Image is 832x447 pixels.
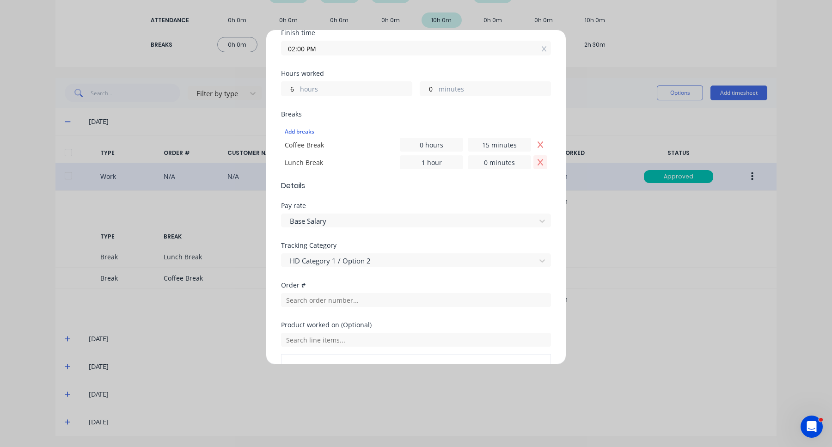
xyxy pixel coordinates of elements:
div: Breaks [281,111,551,117]
input: 0 [400,138,463,152]
input: 0 [400,155,463,169]
input: 0 [420,82,436,96]
div: Pay rate [281,202,551,209]
div: Finish time [281,30,551,36]
div: Order # [281,282,551,288]
label: hours [300,84,412,96]
input: 0 [281,82,298,96]
input: Search line items... [281,333,551,347]
button: Remove Lunch Break [533,155,547,169]
div: Product worked on (Optional) [281,322,551,328]
input: 0 [468,155,531,169]
iframe: Intercom live chat [801,416,823,438]
input: 0 [468,138,531,152]
button: Remove Coffee Break [533,138,547,152]
div: Tracking Category [281,242,551,249]
div: Lunch Break [285,158,400,167]
input: Search order number... [281,293,551,307]
label: minutes [439,84,551,96]
span: Details [281,180,551,191]
div: Hours worked [281,70,551,77]
span: All Products [289,362,543,370]
div: Coffee Break [285,140,400,150]
div: Add breaks [285,126,547,138]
